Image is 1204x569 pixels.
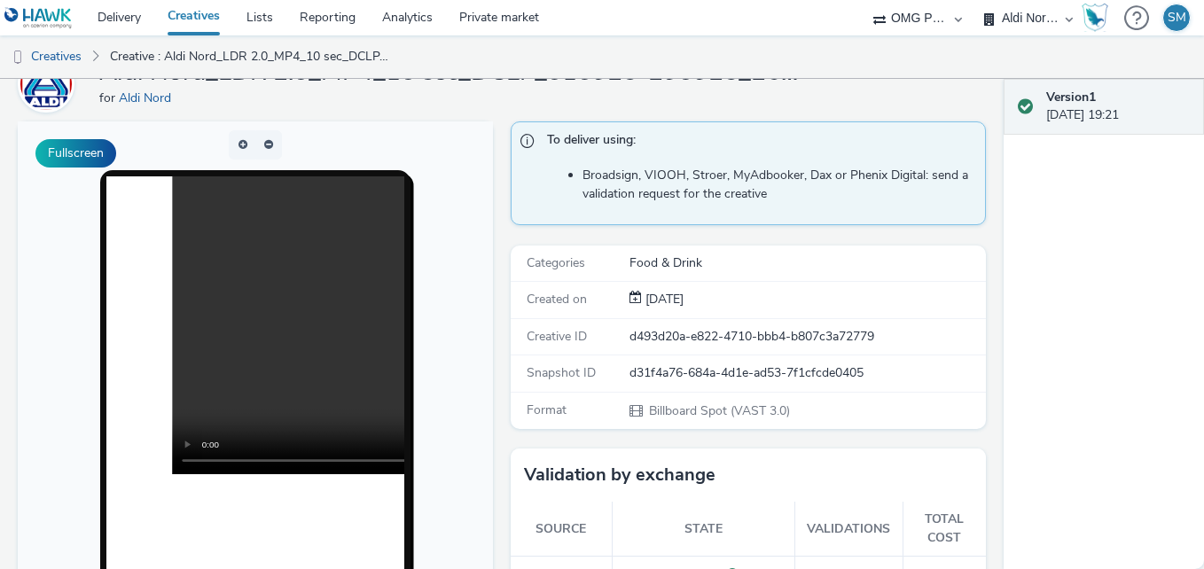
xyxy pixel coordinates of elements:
li: Broadsign, VIOOH, Stroer, MyAdbooker, Dax or Phenix Digital: send a validation request for the cr... [582,167,976,203]
h3: Validation by exchange [524,462,715,488]
div: [DATE] 19:21 [1046,89,1190,125]
th: Validations [794,502,903,556]
div: d31f4a76-684a-4d1e-ad53-7f1cfcde0405 [629,364,984,382]
a: Aldi Nord [18,75,82,92]
img: undefined Logo [4,7,73,29]
span: Categories [527,254,585,271]
div: SM [1168,4,1186,31]
th: State [612,502,794,556]
th: Total cost [903,502,986,556]
img: dooh [9,49,27,66]
a: Hawk Academy [1082,4,1115,32]
div: Food & Drink [629,254,984,272]
span: for [99,90,119,106]
button: Fullscreen [35,139,116,168]
img: Aldi Nord [20,58,72,112]
span: Created on [527,291,587,308]
th: Source [511,502,612,556]
span: Snapshot ID [527,364,596,381]
div: d493d20a-e822-4710-bbb4-b807c3a72779 [629,328,984,346]
span: To deliver using: [547,131,967,154]
span: [DATE] [642,291,684,308]
span: Format [527,401,567,418]
a: Creative : Aldi Nord_LDR 2.0_MP4_10 sec_DCLP_010925-290925_26082025 [101,35,403,78]
strong: Version 1 [1046,89,1096,105]
a: Aldi Nord [119,90,178,106]
span: Creative ID [527,328,587,345]
div: Creation 28 August 2025, 19:21 [642,291,684,308]
span: Billboard Spot (VAST 3.0) [647,402,790,419]
img: Hawk Academy [1082,4,1108,32]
